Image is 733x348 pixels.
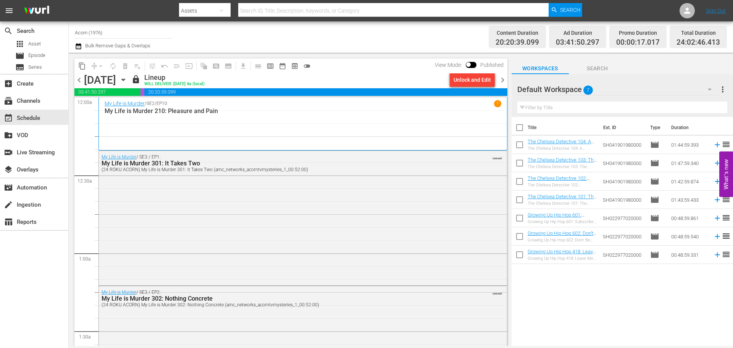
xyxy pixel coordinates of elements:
span: Week Calendar View [264,60,276,72]
span: reorder [722,140,731,149]
span: 24 hours Lineup View is OFF [301,60,313,72]
span: Episode [650,250,659,259]
span: Search [560,3,580,17]
svg: Add to Schedule [713,177,722,186]
a: The Chelsea Detective 103: The Gentle Giant (The Chelsea Detective 103: The Gentle Giant (amc_net... [528,157,597,186]
span: Revert to Primary Episode [158,60,171,72]
td: 01:43:59.433 [668,191,710,209]
p: My Life is Murder 210: Pleasure and Pain [105,107,501,115]
a: Growing Up Hip Hop 602: Don't Be Salty (Growing Up Hip Hop 602: Don't Be Salty (VARIANT)) [528,230,596,248]
span: Ingestion [4,200,13,209]
div: Total Duration [676,28,720,38]
div: The Chelsea Detective 101: The Wages of Sin [528,201,597,206]
div: Default Workspace [517,79,719,100]
button: Unlock and Edit [450,73,495,87]
a: Sign Out [706,8,726,14]
div: Growing Up Hip Hop 602: Don't Be Salty [528,238,597,243]
span: 24:02:46.413 [676,38,720,47]
span: VARIANT [492,289,502,295]
span: Update Metadata from Key Asset [183,60,195,72]
span: Refresh All Search Blocks [195,58,210,73]
span: Asset [15,39,24,49]
span: 00:00:17.017 [140,88,144,96]
button: Open Feedback Widget [719,151,733,197]
td: SH022977020000 [600,246,647,264]
div: WILL DELIVER: [DATE] 4a (local) [144,82,205,87]
a: My Life is Murder [105,100,145,107]
span: Episode [650,159,659,168]
svg: Add to Schedule [713,214,722,222]
span: Asset [28,40,41,48]
div: The Chelsea Detective 104: A Chelsea Education [528,146,597,151]
span: Reports [4,217,13,227]
span: Series [28,63,42,71]
span: 7 [583,82,593,98]
a: My Life is Murder [102,290,136,295]
span: Schedule [4,113,13,123]
a: The Chelsea Detective 101: The Wages of Sin (The Chelsea Detective 101: The Wages of Sin (amc_net... [528,194,597,228]
span: Episode [650,232,659,241]
span: chevron_right [498,75,507,85]
th: Title [528,117,599,138]
p: SE2 / [147,101,157,106]
td: SH022977020000 [600,227,647,246]
span: chevron_left [74,75,84,85]
span: Create [4,79,13,88]
span: Episode [650,177,659,186]
span: VARIANT [492,154,502,160]
span: View Mode: [431,62,466,68]
span: 20:20:39.099 [496,38,539,47]
span: Episode [650,140,659,149]
span: calendar_view_week_outlined [266,62,274,70]
th: Type [646,117,667,138]
span: Select an event to delete [119,60,131,72]
span: Create Search Block [210,60,222,72]
svg: Add to Schedule [713,232,722,241]
span: Search [569,64,626,73]
span: Episode [15,51,24,60]
div: My Life is Murder 301: It Takes Two [102,160,463,167]
td: 00:48:59.331 [668,246,710,264]
td: SH041901980000 [600,154,647,172]
td: 01:44:59.393 [668,136,710,154]
span: 03:41:50.297 [74,88,140,96]
td: 00:48:59.861 [668,209,710,227]
td: SH041901980000 [600,172,647,191]
span: content_copy [78,62,86,70]
span: reorder [722,250,731,259]
span: Customize Events [144,58,158,73]
span: 00:00:17.017 [616,38,660,47]
div: (24 ROKU ACORN) My Life is Murder 302: Nothing Concrete (amc_networks_acorntvmysteries_1_00:52:00) [102,302,463,308]
svg: Add to Schedule [713,251,722,259]
span: more_vert [718,85,727,94]
td: 01:47:59.340 [668,154,710,172]
span: Episode [650,214,659,223]
a: The Chelsea Detective 104: A Chelsea Education (The Chelsea Detective 104: A Chelsea Education (a... [528,139,596,173]
span: Search [4,26,13,36]
a: My Life is Murder [102,154,136,160]
div: Content Duration [496,28,539,38]
th: Duration [667,117,712,138]
span: View Backup [289,60,301,72]
svg: Add to Schedule [713,141,722,149]
td: SH041901980000 [600,136,647,154]
div: Unlock and Edit [454,73,491,87]
span: Published [476,62,507,68]
div: The Chelsea Detective 103: The Gentle Giant [528,164,597,169]
span: Overlays [4,165,13,174]
div: [DATE] [84,74,116,86]
span: Loop Content [107,60,119,72]
div: (24 ROKU ACORN) My Life is Murder 301: It Takes Two (amc_networks_acorntvmysteries_1_00:52:00) [102,167,463,172]
div: Promo Duration [616,28,660,38]
span: VOD [4,131,13,140]
span: Fill episodes with ad slates [171,60,183,72]
div: Growing Up Hip Hop 601: Subscribe or Step Aside [528,219,597,224]
th: Ext. ID [599,117,645,138]
span: Live Streaming [4,148,13,157]
span: Workspaces [512,64,569,73]
span: date_range_outlined [279,62,286,70]
div: / SE3 / EP2: [102,290,463,308]
span: menu [5,6,14,15]
div: My Life is Murder 302: Nothing Concrete [102,295,463,302]
span: lock [131,75,140,84]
